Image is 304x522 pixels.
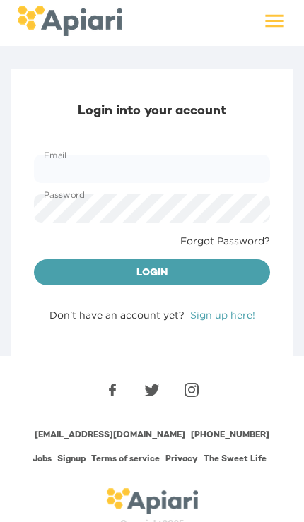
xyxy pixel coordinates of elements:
a: The Sweet Life [204,455,267,464]
img: logo [17,6,122,36]
div: Login into your account [34,102,270,121]
div: [PHONE_NUMBER] [191,429,269,441]
span: Login [45,265,259,283]
a: Terms of service [91,455,160,464]
img: logo [106,488,198,515]
div: Don't have an account yet? [34,308,270,322]
button: Login [34,259,270,286]
a: Privacy [165,455,198,464]
a: Forgot Password? [180,234,270,248]
a: Signup [57,455,86,464]
a: Sign up here! [190,309,255,320]
a: [EMAIL_ADDRESS][DOMAIN_NAME] [35,431,185,440]
a: Jobs [33,455,52,464]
